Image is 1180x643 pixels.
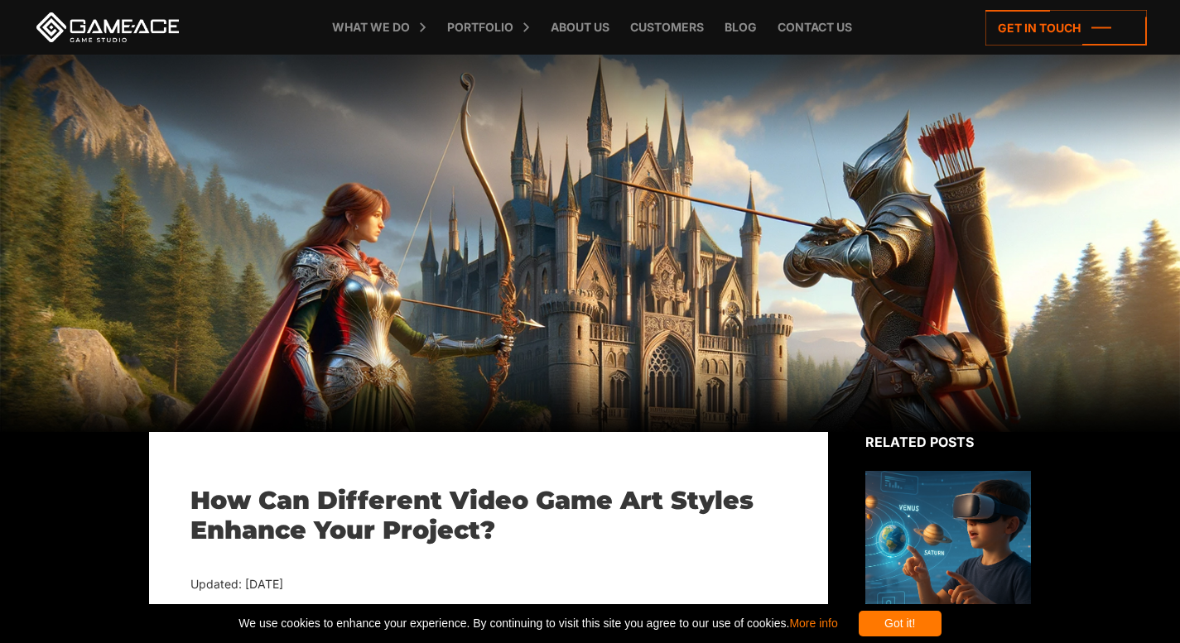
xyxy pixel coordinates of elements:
[190,574,787,595] div: Updated: [DATE]
[865,471,1031,622] img: Related
[789,617,837,630] a: More info
[238,611,837,636] span: We use cookies to enhance your experience. By continuing to visit this site you agree to our use ...
[985,10,1147,46] a: Get in touch
[190,486,787,545] h1: How Can Different Video Game Art Styles Enhance Your Project?
[865,432,1031,452] div: Related posts
[859,611,942,636] div: Got it!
